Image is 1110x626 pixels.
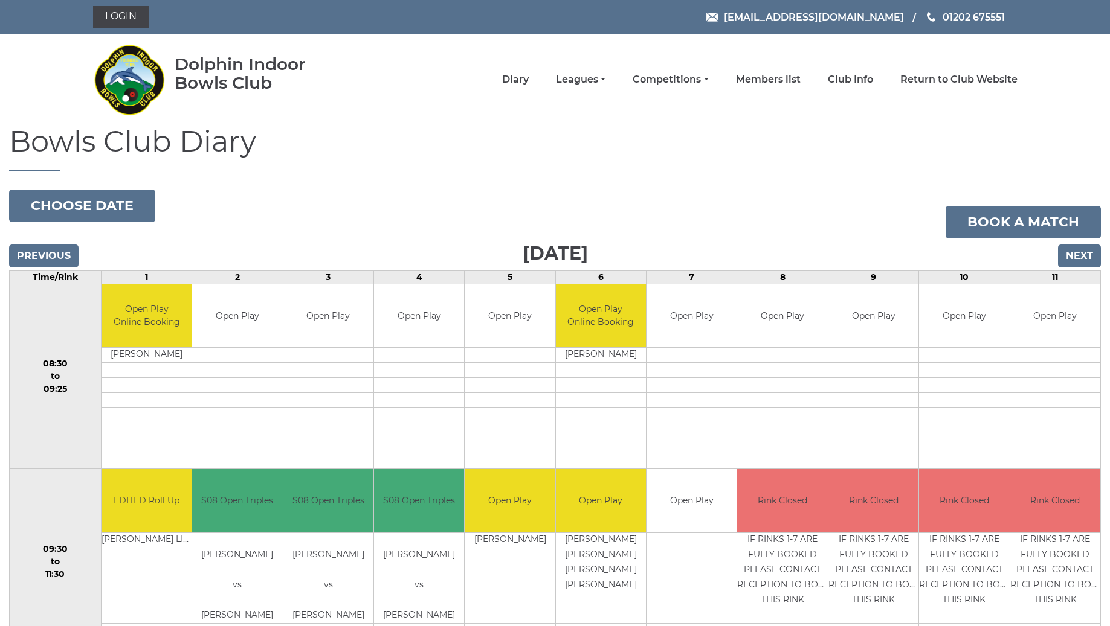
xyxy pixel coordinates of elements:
[1010,284,1100,348] td: Open Play
[465,270,555,284] td: 5
[919,578,1009,593] td: RECEPTION TO BOOK
[283,270,373,284] td: 3
[927,12,935,22] img: Phone us
[946,206,1101,238] a: Book a match
[374,284,464,348] td: Open Play
[283,608,373,623] td: [PERSON_NAME]
[828,284,918,348] td: Open Play
[556,348,646,363] td: [PERSON_NAME]
[919,284,1009,348] td: Open Play
[9,190,155,222] button: Choose date
[102,348,192,363] td: [PERSON_NAME]
[556,469,646,532] td: Open Play
[828,548,918,563] td: FULLY BOOKED
[633,73,708,86] a: Competitions
[93,6,149,28] a: Login
[919,270,1010,284] td: 10
[724,11,904,22] span: [EMAIL_ADDRESS][DOMAIN_NAME]
[943,11,1005,22] span: 01202 675551
[175,55,344,92] div: Dolphin Indoor Bowls Club
[102,469,192,532] td: EDITED Roll Up
[647,284,737,348] td: Open Play
[1010,469,1100,532] td: Rink Closed
[556,284,646,348] td: Open Play Online Booking
[101,270,192,284] td: 1
[919,593,1009,608] td: THIS RINK
[900,73,1018,86] a: Return to Club Website
[925,10,1005,25] a: Phone us 01202 675551
[556,578,646,593] td: [PERSON_NAME]
[1010,578,1100,593] td: RECEPTION TO BOOK
[1010,548,1100,563] td: FULLY BOOKED
[919,563,1009,578] td: PLEASE CONTACT
[192,548,282,563] td: [PERSON_NAME]
[919,548,1009,563] td: FULLY BOOKED
[102,284,192,348] td: Open Play Online Booking
[737,578,827,593] td: RECEPTION TO BOOK
[374,608,464,623] td: [PERSON_NAME]
[283,578,373,593] td: vs
[10,270,102,284] td: Time/Rink
[828,469,918,532] td: Rink Closed
[828,563,918,578] td: PLEASE CONTACT
[737,284,827,348] td: Open Play
[828,73,873,86] a: Club Info
[737,548,827,563] td: FULLY BOOKED
[373,270,464,284] td: 4
[706,13,718,22] img: Email
[556,563,646,578] td: [PERSON_NAME]
[1010,563,1100,578] td: PLEASE CONTACT
[1010,532,1100,548] td: IF RINKS 1-7 ARE
[828,532,918,548] td: IF RINKS 1-7 ARE
[502,73,529,86] a: Diary
[828,593,918,608] td: THIS RINK
[374,469,464,532] td: S08 Open Triples
[828,578,918,593] td: RECEPTION TO BOOK
[1010,593,1100,608] td: THIS RINK
[1058,244,1101,267] input: Next
[1010,270,1100,284] td: 11
[374,548,464,563] td: [PERSON_NAME]
[192,469,282,532] td: S08 Open Triples
[192,578,282,593] td: vs
[192,270,283,284] td: 2
[555,270,646,284] td: 6
[919,532,1009,548] td: IF RINKS 1-7 ARE
[10,284,102,469] td: 08:30 to 09:25
[737,469,827,532] td: Rink Closed
[102,532,192,548] td: [PERSON_NAME] LIGHT
[919,469,1009,532] td: Rink Closed
[556,548,646,563] td: [PERSON_NAME]
[647,270,737,284] td: 7
[283,284,373,348] td: Open Play
[556,532,646,548] td: [PERSON_NAME]
[374,578,464,593] td: vs
[283,548,373,563] td: [PERSON_NAME]
[737,563,827,578] td: PLEASE CONTACT
[736,73,801,86] a: Members list
[465,532,555,548] td: [PERSON_NAME]
[706,10,904,25] a: Email [EMAIL_ADDRESS][DOMAIN_NAME]
[737,270,828,284] td: 8
[737,593,827,608] td: THIS RINK
[192,284,282,348] td: Open Play
[828,270,918,284] td: 9
[556,73,605,86] a: Leagues
[465,469,555,532] td: Open Play
[737,532,827,548] td: IF RINKS 1-7 ARE
[9,244,79,267] input: Previous
[465,284,555,348] td: Open Play
[283,469,373,532] td: S08 Open Triples
[93,37,166,122] img: Dolphin Indoor Bowls Club
[9,126,1101,171] h1: Bowls Club Diary
[647,469,737,532] td: Open Play
[192,608,282,623] td: [PERSON_NAME]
